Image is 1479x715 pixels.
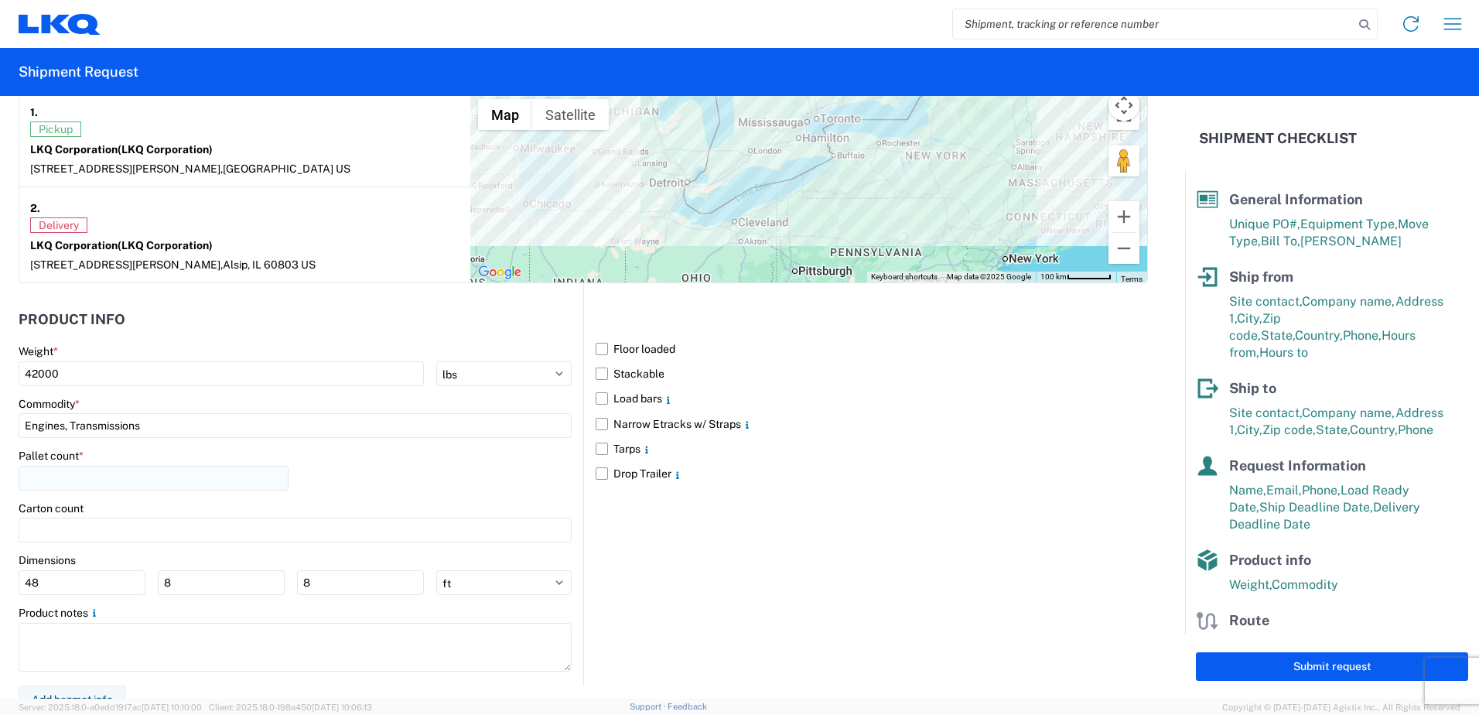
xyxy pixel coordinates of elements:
span: [STREET_ADDRESS][PERSON_NAME], [30,258,223,271]
span: City, [1237,311,1262,326]
span: Client: 2025.18.0-198a450 [209,703,372,712]
button: Show street map [478,99,532,130]
label: Pallet count [19,449,84,463]
strong: 2. [30,198,40,217]
label: Tarps [596,436,1148,461]
input: L [19,570,145,595]
input: Shipment, tracking or reference number [953,9,1354,39]
span: Copyright © [DATE]-[DATE] Agistix Inc., All Rights Reserved [1222,700,1460,714]
span: (LKQ Corporation) [118,239,213,251]
button: Keyboard shortcuts [871,272,938,282]
label: Floor loaded [596,337,1148,361]
span: Product info [1229,552,1311,568]
span: Phone, [1302,483,1341,498]
img: Google [474,262,525,282]
h2: Shipment Checklist [1199,129,1357,148]
input: W [158,570,285,595]
label: Dimensions [19,553,76,567]
button: Drag Pegman onto the map to open Street View [1108,145,1139,176]
span: Phone [1398,422,1433,437]
label: Commodity [19,397,80,411]
span: Name, [1229,483,1266,498]
span: Country, [1350,422,1398,437]
strong: LKQ Corporation [30,143,213,156]
label: Carton count [19,501,84,515]
span: Bill To, [1261,234,1300,248]
label: Product notes [19,606,101,620]
span: Request Information [1229,457,1366,474]
button: Zoom out [1108,233,1139,264]
a: Support [630,702,668,711]
span: Alsip, IL 60803 US [223,258,316,271]
span: State, [1261,328,1295,343]
label: Stackable [596,361,1148,386]
span: Email, [1266,483,1302,498]
span: State, [1316,422,1350,437]
span: [DATE] 10:06:13 [312,703,372,712]
button: Map camera controls [1108,90,1139,121]
button: Show satellite imagery [532,99,609,130]
span: Equipment Type, [1300,217,1398,231]
span: Ship Deadline Date, [1259,500,1373,515]
span: Server: 2025.18.0-a0edd1917ac [19,703,202,712]
span: Route [1229,612,1269,628]
span: City, [1237,422,1262,437]
span: Ship from [1229,269,1293,285]
h2: Product Info [19,312,125,327]
span: Commodity [1272,577,1338,592]
input: H [297,570,424,595]
a: Terms [1121,275,1143,283]
span: Weight, [1229,577,1272,592]
span: [PERSON_NAME] [1300,234,1402,248]
label: Load bars [596,386,1148,411]
span: Country, [1295,328,1343,343]
span: Site contact, [1229,405,1302,420]
button: Zoom in [1108,201,1139,232]
a: Feedback [668,702,707,711]
span: Site contact, [1229,294,1302,309]
span: [STREET_ADDRESS][PERSON_NAME], [30,162,223,175]
label: Drop Trailer [596,461,1148,486]
span: 100 km [1040,272,1067,281]
button: Add hazmat info [19,686,126,714]
span: Zip code, [1262,422,1316,437]
span: Ship to [1229,380,1276,396]
label: Narrow Etracks w/ Straps [596,412,1148,436]
span: Company name, [1302,294,1395,309]
span: Map data ©2025 Google [947,272,1031,281]
span: Company name, [1302,405,1395,420]
button: Map Scale: 100 km per 54 pixels [1036,272,1116,282]
button: Submit request [1196,652,1468,681]
span: (LKQ Corporation) [118,143,213,156]
strong: LKQ Corporation [30,239,213,251]
h2: Shipment Request [19,63,138,81]
span: [DATE] 10:10:00 [142,703,202,712]
span: [GEOGRAPHIC_DATA] US [223,162,350,175]
span: Delivery [30,217,87,233]
span: Hours to [1259,345,1308,360]
span: Unique PO#, [1229,217,1300,231]
span: Pickup [30,121,81,137]
label: Weight [19,344,58,358]
a: Open this area in Google Maps (opens a new window) [474,262,525,282]
span: Phone, [1343,328,1382,343]
span: General Information [1229,191,1363,207]
strong: 1. [30,102,38,121]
